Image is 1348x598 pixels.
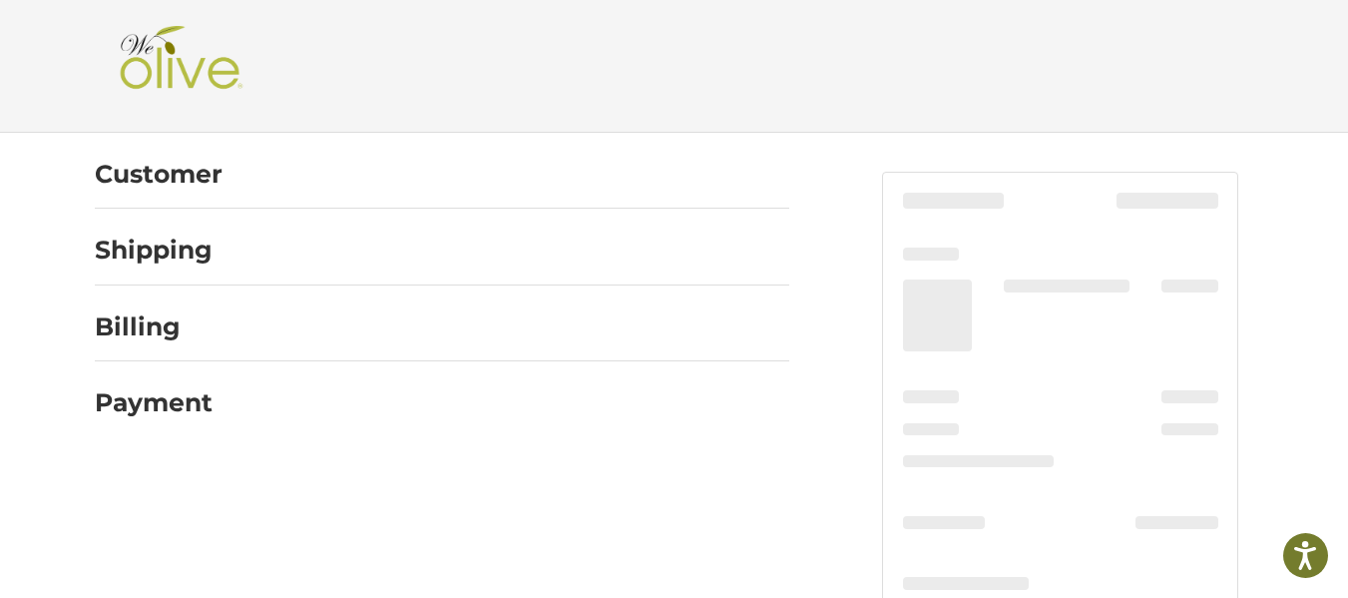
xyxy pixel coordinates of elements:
h2: Payment [95,387,213,418]
h2: Billing [95,311,212,342]
h2: Shipping [95,235,213,266]
iframe: Google Customer Reviews [1183,544,1348,598]
img: Shop We Olive [115,26,248,106]
h2: Customer [95,159,223,190]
